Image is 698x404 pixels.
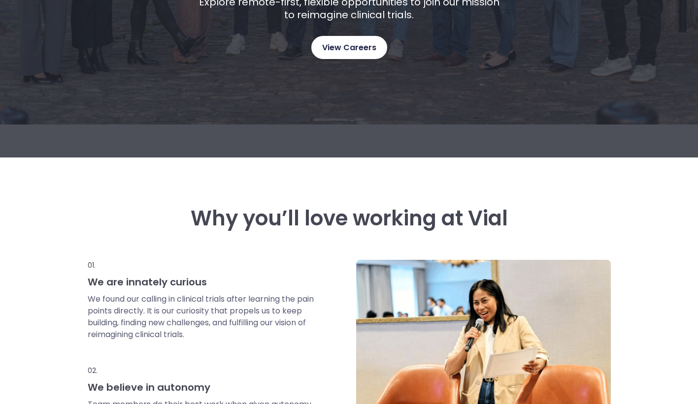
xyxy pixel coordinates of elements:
span: View Careers [322,41,376,54]
p: We found our calling in clinical trials after learning the pain points directly. It is our curios... [88,293,315,341]
a: View Careers [311,36,387,59]
h3: We believe in autonomy [88,381,315,394]
p: 02. [88,365,315,376]
h3: Why you’ll love working at Vial [88,207,611,230]
h3: We are innately curious [88,276,315,288]
p: 01. [88,260,315,271]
